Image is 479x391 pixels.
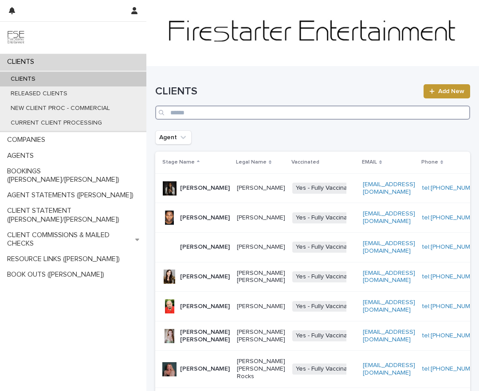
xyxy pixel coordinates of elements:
[180,365,230,373] p: [PERSON_NAME]
[4,119,109,127] p: CURRENT CLIENT PROCESSING
[4,270,111,279] p: BOOK OUTS ([PERSON_NAME])
[424,84,470,98] a: Add New
[4,191,141,199] p: AGENT STATEMENTS ([PERSON_NAME])
[292,242,360,253] span: Yes - Fully Vaccinated
[438,88,464,94] span: Add New
[4,167,146,184] p: BOOKINGS ([PERSON_NAME]/[PERSON_NAME])
[421,157,438,167] p: Phone
[363,211,415,224] a: [EMAIL_ADDRESS][DOMAIN_NAME]
[155,106,470,120] input: Search
[237,243,285,251] p: [PERSON_NAME]
[363,329,415,343] a: [EMAIL_ADDRESS][DOMAIN_NAME]
[291,157,319,167] p: Vaccinated
[155,130,192,145] button: Agent
[292,301,360,312] span: Yes - Fully Vaccinated
[4,90,75,98] p: RELEASED CLIENTS
[292,364,360,375] span: Yes - Fully Vaccinated
[363,362,415,376] a: [EMAIL_ADDRESS][DOMAIN_NAME]
[7,29,25,47] img: 9JgRvJ3ETPGCJDhvPVA5
[237,328,285,344] p: [PERSON_NAME] [PERSON_NAME]
[363,299,415,313] a: [EMAIL_ADDRESS][DOMAIN_NAME]
[363,270,415,284] a: [EMAIL_ADDRESS][DOMAIN_NAME]
[4,231,135,248] p: CLIENT COMMISSIONS & MAILED CHECKS
[180,328,230,344] p: [PERSON_NAME] [PERSON_NAME]
[237,303,285,310] p: [PERSON_NAME]
[4,255,127,263] p: RESOURCE LINKS ([PERSON_NAME])
[4,136,52,144] p: COMPANIES
[237,214,285,222] p: [PERSON_NAME]
[180,303,230,310] p: [PERSON_NAME]
[180,243,230,251] p: [PERSON_NAME]
[292,183,360,194] span: Yes - Fully Vaccinated
[155,85,418,98] h1: CLIENTS
[4,75,43,83] p: CLIENTS
[4,152,41,160] p: AGENTS
[292,271,360,282] span: Yes - Fully Vaccinated
[4,105,117,112] p: NEW CLIENT PROC - COMMERCIAL
[363,240,415,254] a: [EMAIL_ADDRESS][DOMAIN_NAME]
[237,270,285,285] p: [PERSON_NAME] [PERSON_NAME]
[180,184,230,192] p: [PERSON_NAME]
[237,184,285,192] p: [PERSON_NAME]
[237,358,285,380] p: [PERSON_NAME] [PERSON_NAME] Rocks
[180,273,230,281] p: [PERSON_NAME]
[363,181,415,195] a: [EMAIL_ADDRESS][DOMAIN_NAME]
[162,157,195,167] p: Stage Name
[236,157,267,167] p: Legal Name
[292,330,360,341] span: Yes - Fully Vaccinated
[4,58,41,66] p: CLIENTS
[362,157,377,167] p: EMAIL
[292,212,360,223] span: Yes - Fully Vaccinated
[4,207,146,223] p: CLIENT STATEMENT ([PERSON_NAME]/[PERSON_NAME])
[180,214,230,222] p: [PERSON_NAME]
